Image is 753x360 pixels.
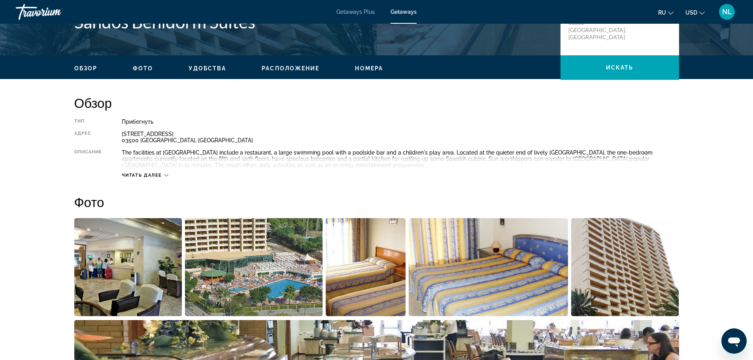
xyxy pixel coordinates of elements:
[122,173,162,178] span: Читать далее
[122,172,168,178] button: Читать далее
[658,7,674,18] button: Change language
[658,9,666,16] span: ru
[16,2,95,22] a: Travorium
[391,9,417,15] a: Getaways
[189,65,226,72] button: Удобства
[606,64,634,71] span: искать
[122,119,679,125] div: Прибегнуть
[74,119,102,125] div: Тип
[74,218,182,317] button: Open full-screen image slider
[722,8,732,16] span: NL
[74,65,98,72] button: Обзор
[74,149,102,168] div: Описание
[336,9,375,15] a: Getaways Plus
[685,9,697,16] span: USD
[409,218,568,317] button: Open full-screen image slider
[571,218,679,317] button: Open full-screen image slider
[122,131,679,143] div: [STREET_ADDRESS] 03500 [GEOGRAPHIC_DATA], [GEOGRAPHIC_DATA]
[326,218,406,317] button: Open full-screen image slider
[355,65,383,72] button: Номера
[185,218,323,317] button: Open full-screen image slider
[568,12,632,41] p: [STREET_ADDRESS] 03500 [GEOGRAPHIC_DATA], [GEOGRAPHIC_DATA]
[685,7,705,18] button: Change currency
[262,65,319,72] button: Расположение
[133,65,153,72] button: Фото
[74,194,679,210] h2: Фото
[122,149,679,168] div: The facilities at [GEOGRAPHIC_DATA] include a restaurant, a large swimming pool with a poolside b...
[74,131,102,143] div: Адрес
[74,95,679,111] h2: Обзор
[721,328,747,354] iframe: Кнопка запуска окна обмена сообщениями
[561,55,679,80] button: искать
[717,4,737,20] button: User Menu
